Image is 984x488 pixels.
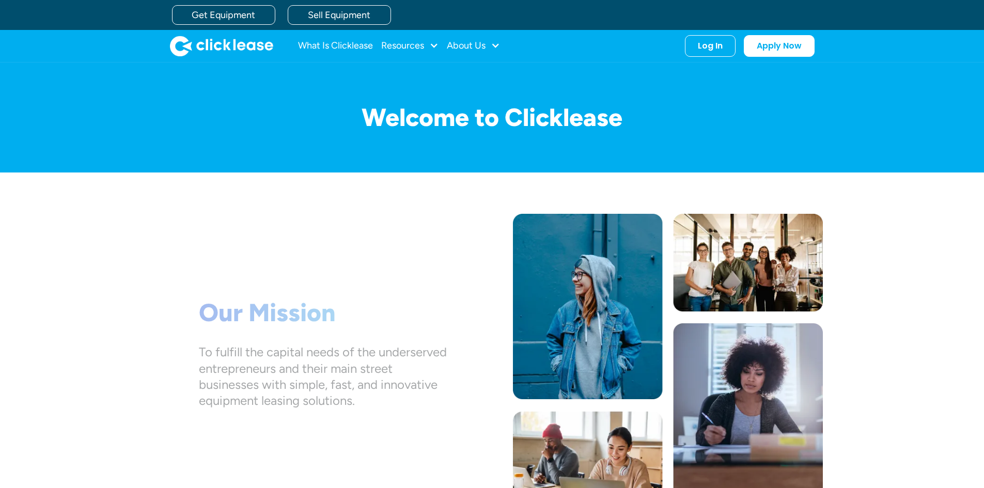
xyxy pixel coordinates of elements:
[172,5,275,25] a: Get Equipment
[199,298,447,328] h1: Our Mission
[698,41,723,51] div: Log In
[744,35,815,57] a: Apply Now
[288,5,391,25] a: Sell Equipment
[170,36,273,56] img: Clicklease logo
[298,36,373,56] a: What Is Clicklease
[162,104,823,131] h1: Welcome to Clicklease
[199,344,447,408] div: To fulfill the capital needs of the underserved entrepreneurs and their main street businesses wi...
